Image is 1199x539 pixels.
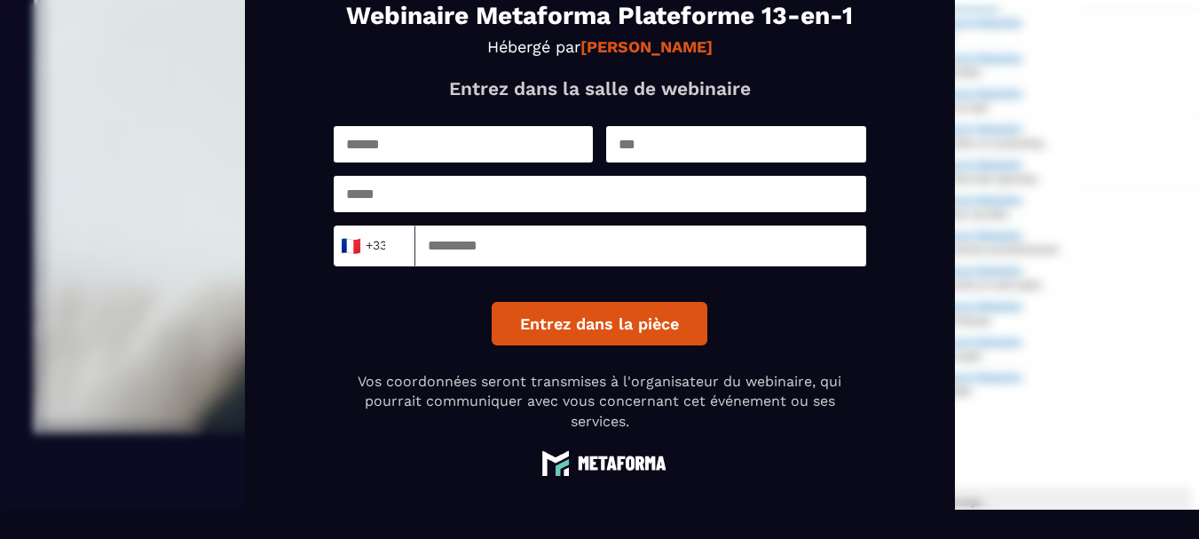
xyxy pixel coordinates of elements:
[386,233,399,259] input: Search for option
[339,234,361,258] span: 🇫🇷
[492,302,707,345] button: Entrez dans la pièce
[334,4,866,28] h1: Webinaire Metaforma Plateforme 13-en-1
[334,226,415,266] div: Search for option
[580,37,713,56] strong: [PERSON_NAME]
[344,234,382,258] span: +33
[334,77,866,99] p: Entrez dans la salle de webinaire
[334,37,866,56] p: Hébergé par
[334,372,866,432] p: Vos coordonnées seront transmises à l'organisateur du webinaire, qui pourrait communiquer avec vo...
[533,449,667,477] img: logo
